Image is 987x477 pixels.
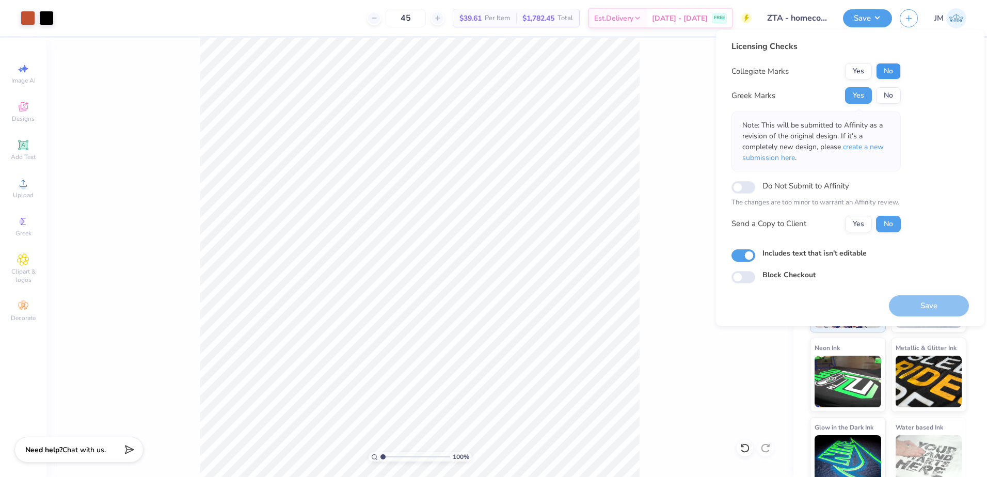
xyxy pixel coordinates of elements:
[522,13,554,24] span: $1,782.45
[652,13,708,24] span: [DATE] - [DATE]
[453,452,469,462] span: 100 %
[845,87,872,104] button: Yes
[25,445,62,455] strong: Need help?
[714,14,725,22] span: FREE
[876,63,901,79] button: No
[845,63,872,79] button: Yes
[934,12,944,24] span: JM
[11,76,36,85] span: Image AI
[12,115,35,123] span: Designs
[13,191,34,199] span: Upload
[731,66,789,77] div: Collegiate Marks
[15,229,31,237] span: Greek
[459,13,482,24] span: $39.61
[731,218,806,230] div: Send a Copy to Client
[731,40,901,53] div: Licensing Checks
[558,13,573,24] span: Total
[762,269,816,280] label: Block Checkout
[11,153,36,161] span: Add Text
[815,356,881,407] img: Neon Ink
[896,422,943,433] span: Water based Ink
[815,342,840,353] span: Neon Ink
[731,90,775,102] div: Greek Marks
[876,216,901,232] button: No
[934,8,966,28] a: JM
[845,216,872,232] button: Yes
[386,9,426,27] input: – –
[815,422,873,433] span: Glow in the Dark Ink
[742,120,890,163] p: Note: This will be submitted to Affinity as a revision of the original design. If it's a complete...
[762,248,867,259] label: Includes text that isn't editable
[896,342,957,353] span: Metallic & Glitter Ink
[594,13,633,24] span: Est. Delivery
[843,9,892,27] button: Save
[485,13,510,24] span: Per Item
[762,179,849,193] label: Do Not Submit to Affinity
[759,8,835,28] input: Untitled Design
[5,267,41,284] span: Clipart & logos
[896,356,962,407] img: Metallic & Glitter Ink
[946,8,966,28] img: Joshua Malaki
[11,314,36,322] span: Decorate
[62,445,106,455] span: Chat with us.
[731,198,901,208] p: The changes are too minor to warrant an Affinity review.
[876,87,901,104] button: No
